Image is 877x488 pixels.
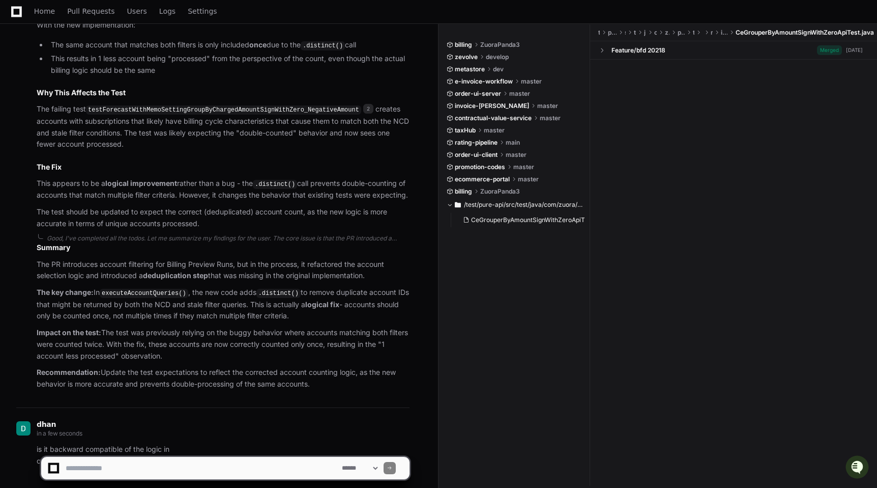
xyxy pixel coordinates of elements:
[678,29,685,37] span: pureapi
[37,103,410,150] p: The failing test creates accounts with subscriptions that likely have billing cycle characteristi...
[513,163,534,171] span: master
[37,367,410,390] p: Update the test expectations to reflect the corrected account counting logic, as the new behavior...
[47,234,410,242] div: Good, I've completed all the todos. Let me summarize my findings for the user. The core issue is ...
[493,65,504,73] span: dev
[253,180,297,189] code: .distinct()
[249,40,267,49] strong: once
[455,175,510,183] span: ecommerce-portal
[159,8,176,14] span: Logs
[127,8,147,14] span: Users
[608,29,617,37] span: pure-api
[10,76,28,94] img: 1756235613930-3d25f9e4-fa56-45dd-b3ad-e072dfbd1548
[721,29,727,37] span: invoice
[455,199,461,211] svg: Directory
[37,88,410,98] h2: Why This Affects the Test
[67,8,114,14] span: Pull Requests
[693,29,694,37] span: test
[736,29,874,37] span: CeGrouperByAmountSignWithZeroApiTest.java
[455,126,476,134] span: taxHub
[518,175,539,183] span: master
[521,77,542,86] span: master
[256,289,301,298] code: .distinct()
[471,216,607,224] span: CeGrouperByAmountSignWithZeroApiTest.java
[455,90,501,98] span: order-ui-server
[611,46,665,55] div: Feature/bfd 20218
[37,328,101,337] strong: Impact on the test:
[37,288,94,296] strong: The key change:
[455,53,478,61] span: zevolve
[480,41,520,49] span: ZuoraPanda3
[459,213,584,227] button: CeGrouperByAmountSignWithZeroApiTest.java
[455,163,505,171] span: promotion-codes
[486,53,509,61] span: develop
[509,90,530,98] span: master
[455,65,485,73] span: metastore
[101,107,123,115] span: Pylon
[484,126,505,134] span: master
[654,29,657,37] span: com
[455,187,472,196] span: billing
[506,139,520,147] span: main
[37,162,410,172] h2: The Fix
[37,420,56,428] span: dhan
[644,29,646,37] span: java
[16,421,31,436] img: ACg8ocIFPERxvfbx9sYPVYJX8WbyDwnC6QUjvJMrDROhFF9sjjdTeA=s96-c
[598,29,600,37] span: test
[188,8,217,14] span: Settings
[86,105,361,115] code: testForecastWithMemoSettingGroupByChargedAmountSignWithZero_NegativeAmount
[455,41,472,49] span: billing
[48,53,410,76] li: This results in 1 less account being "processed" from the perspective of the count, even though t...
[100,289,188,298] code: executeAccountQueries()
[455,151,498,159] span: order-ui-client
[35,86,148,94] div: We're offline, but we'll be back soon!
[37,287,410,322] p: In , the new code adds to remove duplicate account IDs that might be returned by both the NCD and...
[48,39,410,51] li: The same account that matches both filters is only included due to the call
[447,197,582,213] button: /test/pure-api/src/test/java/com/zuora/pureapi/test/uri/rest/invoice
[10,41,185,57] div: Welcome
[455,139,498,147] span: rating-pipeline
[37,19,410,31] p: With the new implementation:
[455,77,513,86] span: e-invoice-workflow
[10,10,31,31] img: PlayerZero
[37,242,410,253] h2: Summary
[846,46,863,54] div: [DATE]
[537,102,558,110] span: master
[625,29,626,37] span: src
[173,79,185,91] button: Start new chat
[363,104,373,114] span: 2
[634,29,635,37] span: test
[37,178,410,201] p: This appears to be a rather than a bug - the call prevents double-counting of accounts that match...
[37,327,410,362] p: The test was previously relying on the buggy behavior where accounts matching both filters were c...
[37,429,82,437] span: in a few seconds
[844,454,872,482] iframe: Open customer support
[105,179,177,187] strong: logical improvement
[455,114,532,122] span: contractual-value-service
[37,206,410,230] p: The test should be updated to expect the correct (deduplicated) account count, as the new logic i...
[665,29,669,37] span: zuora
[711,29,713,37] span: rest
[35,76,167,86] div: Start new chat
[72,106,123,115] a: Powered byPylon
[37,368,101,376] strong: Recommendation:
[37,259,410,282] p: The PR introduces account filtering for Billing Preview Runs, but in the process, it refactored t...
[34,8,55,14] span: Home
[480,187,520,196] span: ZuoraPanda3
[305,300,339,309] strong: logical fix
[455,102,529,110] span: invoice-[PERSON_NAME]
[143,271,208,280] strong: deduplication step
[464,201,582,209] span: /test/pure-api/src/test/java/com/zuora/pureapi/test/uri/rest/invoice
[506,151,527,159] span: master
[817,45,842,55] span: Merged
[540,114,561,122] span: master
[301,41,345,50] code: .distinct()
